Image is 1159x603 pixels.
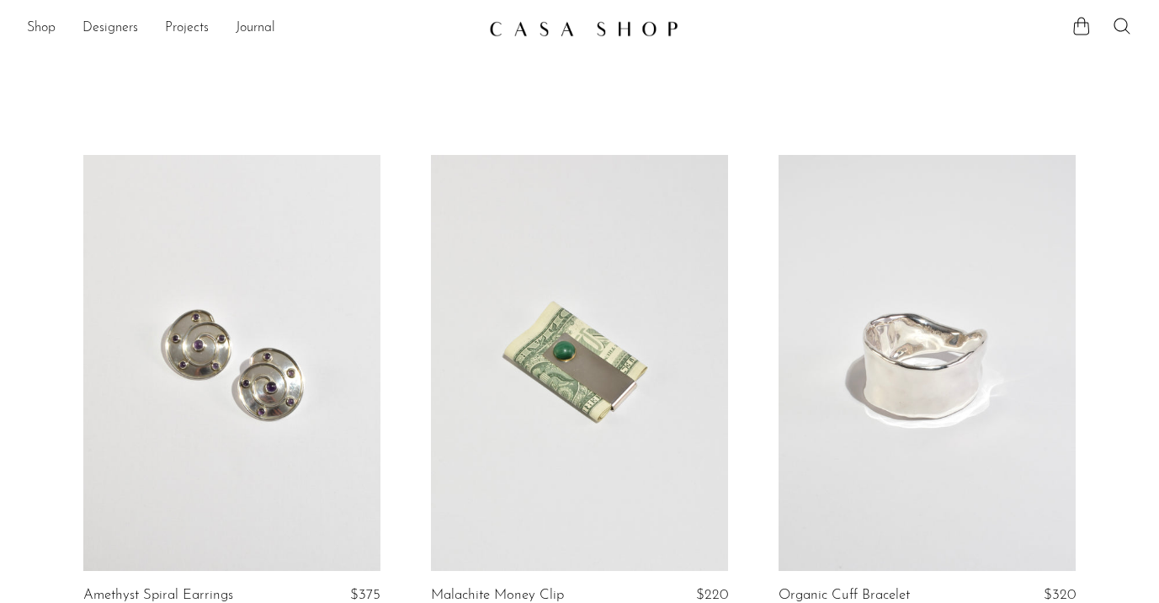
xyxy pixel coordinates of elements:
[27,18,56,40] a: Shop
[236,18,275,40] a: Journal
[165,18,209,40] a: Projects
[350,588,380,602] span: $375
[83,588,233,603] a: Amethyst Spiral Earrings
[779,588,910,603] a: Organic Cuff Bracelet
[696,588,728,602] span: $220
[27,14,476,43] ul: NEW HEADER MENU
[82,18,138,40] a: Designers
[27,14,476,43] nav: Desktop navigation
[1044,588,1076,602] span: $320
[431,588,564,603] a: Malachite Money Clip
